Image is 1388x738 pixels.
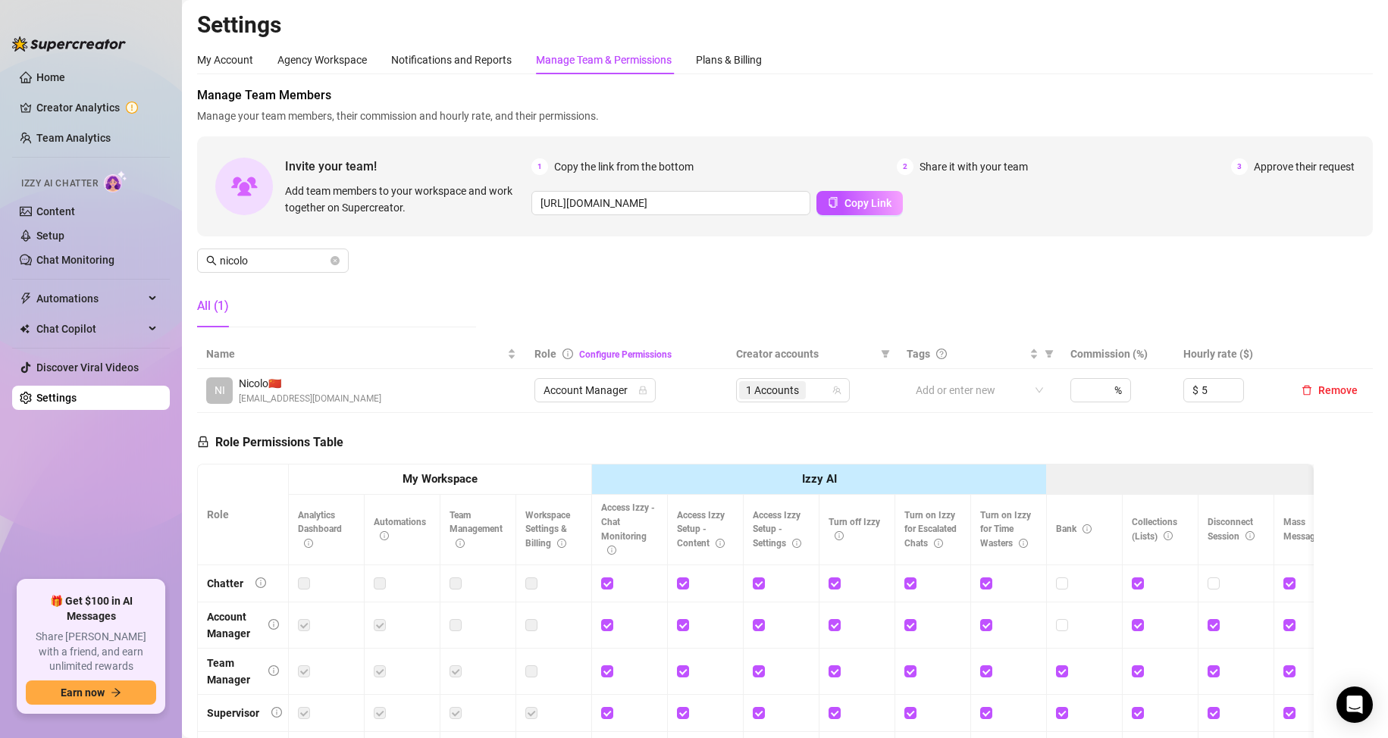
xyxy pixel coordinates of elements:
[534,348,556,360] span: Role
[1283,517,1335,542] span: Mass Message
[696,52,762,68] div: Plans & Billing
[61,686,105,699] span: Earn now
[197,433,343,452] h5: Role Permissions Table
[207,705,259,721] div: Supervisor
[835,531,844,540] span: info-circle
[1019,539,1028,548] span: info-circle
[220,252,327,269] input: Search members
[36,132,111,144] a: Team Analytics
[920,158,1028,175] span: Share it with your team
[104,170,127,192] img: AI Chatter
[36,254,114,266] a: Chat Monitoring
[285,157,531,176] span: Invite your team!
[897,158,913,175] span: 2
[607,546,616,555] span: info-circle
[403,472,478,486] strong: My Workspace
[36,205,75,217] a: Content
[268,619,279,630] span: info-circle
[557,539,566,548] span: info-circle
[1164,531,1173,540] span: info-circle
[450,510,503,549] span: Team Management
[198,464,289,565] th: Role
[36,392,77,404] a: Settings
[268,665,279,676] span: info-circle
[579,349,672,360] a: Configure Permissions
[36,71,65,83] a: Home
[1296,381,1364,399] button: Remove
[26,594,156,624] span: 🎁 Get $100 in AI Messages
[792,539,801,548] span: info-circle
[544,379,647,402] span: Account Manager
[753,510,801,549] span: Access Izzy Setup - Settings
[21,177,98,191] span: Izzy AI Chatter
[828,197,838,208] span: copy
[239,392,381,406] span: [EMAIL_ADDRESS][DOMAIN_NAME]
[638,386,647,395] span: lock
[197,339,525,369] th: Name
[271,707,282,718] span: info-circle
[391,52,512,68] div: Notifications and Reports
[380,531,389,540] span: info-circle
[525,510,570,549] span: Workspace Settings & Billing
[20,292,32,305] span: thunderbolt
[601,502,655,556] span: Access Izzy - Chat Monitoring
[298,510,342,549] span: Analytics Dashboard
[207,575,243,592] div: Chatter
[285,183,525,216] span: Add team members to your workspace and work together on Supercreator.
[980,510,1031,549] span: Turn on Izzy for Time Wasters
[844,197,891,209] span: Copy Link
[1208,517,1255,542] span: Disconnect Session
[111,687,121,698] span: arrow-right
[1042,342,1057,365] span: filter
[36,317,144,341] span: Chat Copilot
[197,108,1373,124] span: Manage your team members, their commission and hourly rate, and their permissions.
[1245,531,1255,540] span: info-circle
[197,86,1373,105] span: Manage Team Members
[1132,517,1177,542] span: Collections (Lists)
[456,539,465,548] span: info-circle
[816,191,903,215] button: Copy Link
[1336,686,1373,723] div: Open Intercom Messenger
[1254,158,1355,175] span: Approve their request
[207,655,256,688] div: Team Manager
[206,346,504,362] span: Name
[206,255,217,266] span: search
[239,375,381,392] span: Nicolo 🇨🇳
[12,36,126,52] img: logo-BBDzfeDw.svg
[1318,384,1358,396] span: Remove
[531,158,548,175] span: 1
[554,158,694,175] span: Copy the link from the bottom
[936,349,947,359] span: question-circle
[1045,349,1054,358] span: filter
[934,539,943,548] span: info-circle
[197,297,229,315] div: All (1)
[1302,385,1312,396] span: delete
[26,680,156,705] button: Earn nowarrow-right
[36,230,64,242] a: Setup
[197,52,253,68] div: My Account
[197,11,1373,39] h2: Settings
[36,361,139,374] a: Discover Viral Videos
[536,52,672,68] div: Manage Team & Permissions
[802,472,837,486] strong: Izzy AI
[331,256,340,265] button: close-circle
[677,510,725,549] span: Access Izzy Setup - Content
[829,517,880,542] span: Turn off Izzy
[36,95,158,120] a: Creator Analytics exclamation-circle
[207,608,256,642] div: Account Manager
[716,539,725,548] span: info-circle
[26,630,156,674] span: Share [PERSON_NAME] with a friend, and earn unlimited rewards
[1083,524,1092,533] span: info-circle
[20,324,30,334] img: Chat Copilot
[277,52,367,68] div: Agency Workspace
[904,510,957,549] span: Turn on Izzy for Escalated Chats
[215,382,225,399] span: NI
[374,517,426,542] span: Automations
[36,286,144,311] span: Automations
[1174,339,1286,369] th: Hourly rate ($)
[1056,524,1092,534] span: Bank
[1231,158,1248,175] span: 3
[1061,339,1173,369] th: Commission (%)
[197,436,209,448] span: lock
